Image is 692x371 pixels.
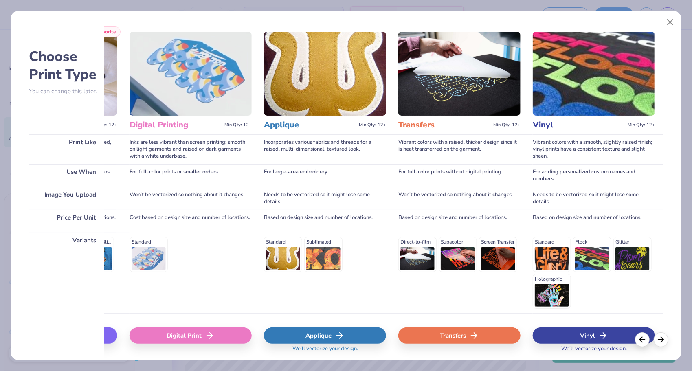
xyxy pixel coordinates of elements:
div: Inks are less vibrant than screen printing; smooth on light garments and raised on dark garments ... [130,134,252,164]
h2: Choose Print Type [29,48,104,83]
div: Digital Print [130,327,252,344]
img: Digital Printing [130,32,252,116]
div: Needs to be vectorized so it might lose some details [264,187,386,210]
span: Min Qty: 12+ [628,122,655,128]
div: Image You Upload [29,187,104,210]
div: Cost based on design size and number of locations. [130,210,252,233]
img: Applique [264,32,386,116]
h3: Applique [264,120,356,130]
div: Won't be vectorized so nothing about it changes [130,187,252,210]
p: You can change this later. [29,88,104,95]
div: Vibrant colors with a smooth, slightly raised finish; vinyl prints have a consistent texture and ... [533,134,655,164]
div: Based on design size and number of locations. [264,210,386,233]
img: Transfers [398,32,521,116]
span: Min Qty: 12+ [224,122,252,128]
div: Vibrant colors with a raised, thicker design since it is heat transferred on the garment. [398,134,521,164]
div: For large-area embroidery. [264,164,386,187]
span: We'll vectorize your design. [558,345,630,357]
div: Transfers [398,327,521,344]
div: Print Like [29,134,104,164]
div: Incorporates various fabrics and threads for a raised, multi-dimensional, textured look. [264,134,386,164]
div: For full-color prints or smaller orders. [130,164,252,187]
span: Min Qty: 12+ [359,122,386,128]
div: Needs to be vectorized so it might lose some details [533,187,655,210]
div: For full-color prints without digital printing. [398,164,521,187]
button: Close [662,15,678,30]
div: Price Per Unit [29,210,104,233]
h3: Digital Printing [130,120,221,130]
span: We'll vectorize your design. [289,345,361,357]
img: Vinyl [533,32,655,116]
div: Use When [29,164,104,187]
div: Based on design size and number of locations. [398,210,521,233]
h3: Transfers [398,120,490,130]
div: Won't be vectorized so nothing about it changes [398,187,521,210]
div: Applique [264,327,386,344]
h3: Vinyl [533,120,624,130]
div: Based on design size and number of locations. [533,210,655,233]
div: Variants [29,233,104,313]
div: For adding personalized custom names and numbers. [533,164,655,187]
span: Min Qty: 12+ [493,122,521,128]
div: Vinyl [533,327,655,344]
